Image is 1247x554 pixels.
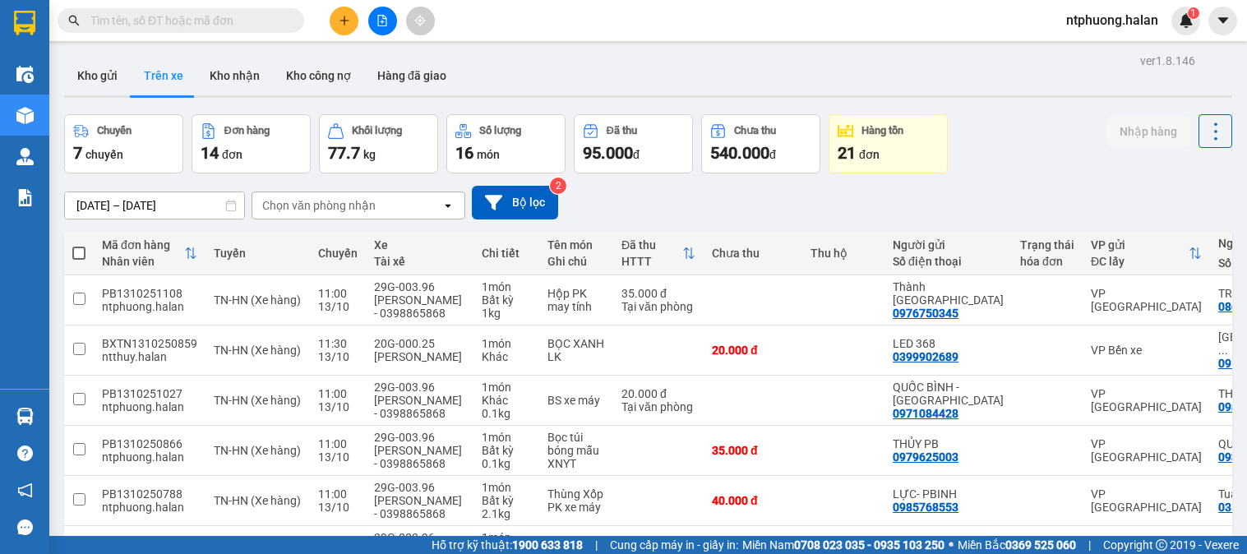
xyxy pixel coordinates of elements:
span: TN-HN (Xe hàng) [214,494,301,507]
span: search [68,15,80,26]
button: Trên xe [131,56,196,95]
div: Thành Phú Bình [893,280,1004,307]
div: 29G-003.96 [374,431,465,444]
button: Bộ lọc [472,186,558,219]
div: VP [GEOGRAPHIC_DATA] [1091,487,1202,514]
span: 95.000 [583,143,633,163]
div: 13/10 [318,450,358,464]
div: ntphuong.halan [102,300,197,313]
sup: 1 [1188,7,1199,19]
div: PB1310250788 [102,487,197,501]
span: 77.7 [328,143,360,163]
div: 0976750345 [893,307,958,320]
span: 14 [201,143,219,163]
span: TN-HN (Xe hàng) [214,394,301,407]
div: [PERSON_NAME] - 0398865868 [374,394,465,420]
div: QUỐC BÌNH - PB [893,381,1004,407]
div: ntphuong.halan [102,450,197,464]
span: copyright [1156,539,1167,551]
button: file-add [368,7,397,35]
strong: 1900 633 818 [512,538,583,552]
button: Hàng đã giao [364,56,460,95]
div: Khối lượng [352,125,402,136]
div: Ghi chú [547,255,605,268]
button: Chuyến7chuyến [64,114,183,173]
div: Người gửi [893,238,1004,252]
button: Chưa thu540.000đ [701,114,820,173]
div: hóa đơn [1020,255,1074,268]
span: đ [769,148,776,161]
div: Chuyến [318,247,358,260]
div: Tại văn phòng [621,400,695,413]
span: file-add [376,15,388,26]
div: BỌC XANH LK [547,337,605,363]
div: Đã thu [607,125,637,136]
div: ntphuong.halan [102,501,197,514]
span: đ [633,148,640,161]
button: Số lượng16món [446,114,566,173]
img: warehouse-icon [16,66,34,83]
div: 1 món [482,431,531,444]
span: | [595,536,598,554]
div: Chi tiết [482,247,531,260]
div: 0985768553 [893,501,958,514]
div: Khác [482,394,531,407]
button: caret-down [1208,7,1237,35]
div: Hộp PK may tính [547,287,605,313]
div: 35.000 đ [712,444,794,457]
div: Đơn hàng [224,125,270,136]
span: TN-HN (Xe hàng) [214,344,301,357]
input: Tìm tên, số ĐT hoặc mã đơn [90,12,284,30]
img: logo-vxr [14,11,35,35]
span: | [1088,536,1091,554]
div: Tuyến [214,247,302,260]
div: 1 kg [482,307,531,320]
div: 11:00 [318,287,358,300]
strong: 0708 023 035 - 0935 103 250 [794,538,944,552]
div: ntphuong.halan [102,400,197,413]
img: solution-icon [16,189,34,206]
input: Select a date range. [65,192,244,219]
button: Khối lượng77.7kg [319,114,438,173]
div: 13/10 [318,300,358,313]
div: 29G-003.96 [374,280,465,293]
th: Toggle SortBy [613,232,704,275]
span: 16 [455,143,473,163]
div: 29G-003.96 [374,531,465,544]
div: Tên món [547,238,605,252]
div: Chuyến [97,125,132,136]
button: Hàng tồn21đơn [829,114,948,173]
img: warehouse-icon [16,148,34,165]
span: đơn [859,148,880,161]
div: Tại văn phòng [621,300,695,313]
div: LED 368 [893,337,1004,350]
div: Hàng tồn [861,125,903,136]
div: Thu hộ [811,247,876,260]
div: 29G-003.96 [374,481,465,494]
span: 540.000 [710,143,769,163]
button: aim [406,7,435,35]
svg: open [441,199,455,212]
div: ver 1.8.146 [1140,52,1195,70]
div: LỰC- PBINH [893,487,1004,501]
div: PB1310250866 [102,437,197,450]
div: Bất kỳ [482,444,531,457]
span: TN-HN (Xe hàng) [214,293,301,307]
span: Cung cấp máy in - giấy in: [610,536,738,554]
div: Khác [482,350,531,363]
span: 21 [838,143,856,163]
div: 1 món [482,381,531,394]
div: Nhân viên [102,255,184,268]
button: Kho gửi [64,56,131,95]
span: plus [339,15,350,26]
div: 35.000 đ [621,287,695,300]
span: 1 [1190,7,1196,19]
span: Hỗ trợ kỹ thuật: [432,536,583,554]
div: Thùng Xốp PK xe máy [547,487,605,514]
div: ĐC lấy [1091,255,1189,268]
div: Số điện thoại [893,255,1004,268]
span: message [17,519,33,535]
img: warehouse-icon [16,408,34,425]
div: 0399902689 [893,350,958,363]
button: Kho công nợ [273,56,364,95]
